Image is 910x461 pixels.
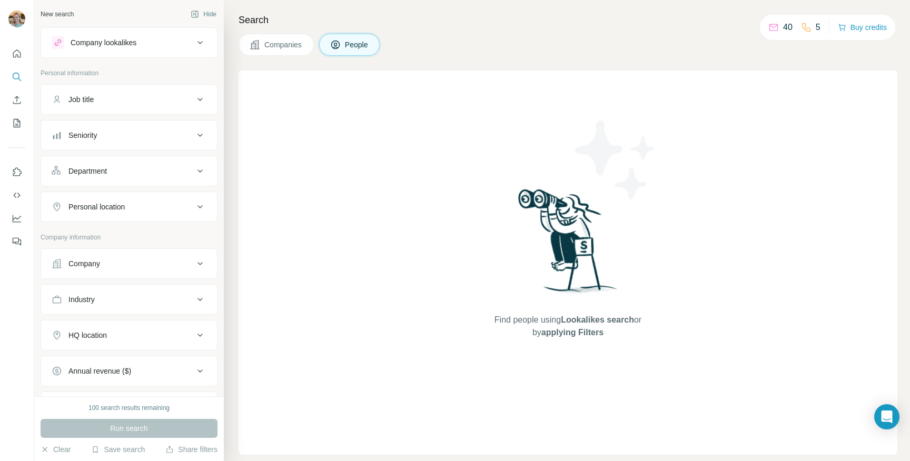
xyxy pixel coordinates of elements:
button: Save search [91,444,145,455]
img: Surfe Illustration - Woman searching with binoculars [513,186,623,304]
div: Open Intercom Messenger [874,404,899,429]
button: Hide [183,6,224,22]
p: Personal information [41,68,217,78]
button: Use Surfe on LinkedIn [8,163,25,182]
div: Department [68,166,107,176]
img: Avatar [8,11,25,27]
span: Lookalikes search [561,315,634,324]
h4: Search [239,13,897,27]
button: Search [8,67,25,86]
button: Quick start [8,44,25,63]
span: Find people using or by [483,314,652,339]
div: Company [68,258,100,269]
div: HQ location [68,330,107,340]
button: Seniority [41,123,217,148]
span: People [345,39,369,50]
button: Buy credits [838,20,887,35]
p: 40 [783,21,793,34]
p: 5 [816,21,820,34]
button: Enrich CSV [8,91,25,109]
button: Employees (size) [41,394,217,419]
button: HQ location [41,323,217,348]
button: Use Surfe API [8,186,25,205]
button: Annual revenue ($) [41,358,217,384]
button: Feedback [8,232,25,251]
button: Department [41,158,217,184]
div: Job title [68,94,94,105]
div: Company lookalikes [71,37,136,48]
div: 100 search results remaining [88,403,170,413]
button: My lists [8,114,25,133]
button: Dashboard [8,209,25,228]
button: Clear [41,444,71,455]
span: Companies [264,39,303,50]
p: Company information [41,233,217,242]
span: applying Filters [541,328,604,337]
button: Company lookalikes [41,30,217,55]
div: Seniority [68,130,97,141]
img: Surfe Illustration - Stars [568,113,663,207]
button: Company [41,251,217,276]
div: Annual revenue ($) [68,366,131,376]
button: Personal location [41,194,217,219]
button: Share filters [165,444,217,455]
div: Industry [68,294,95,305]
button: Job title [41,87,217,112]
button: Industry [41,287,217,312]
div: New search [41,9,74,19]
div: Personal location [68,202,125,212]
